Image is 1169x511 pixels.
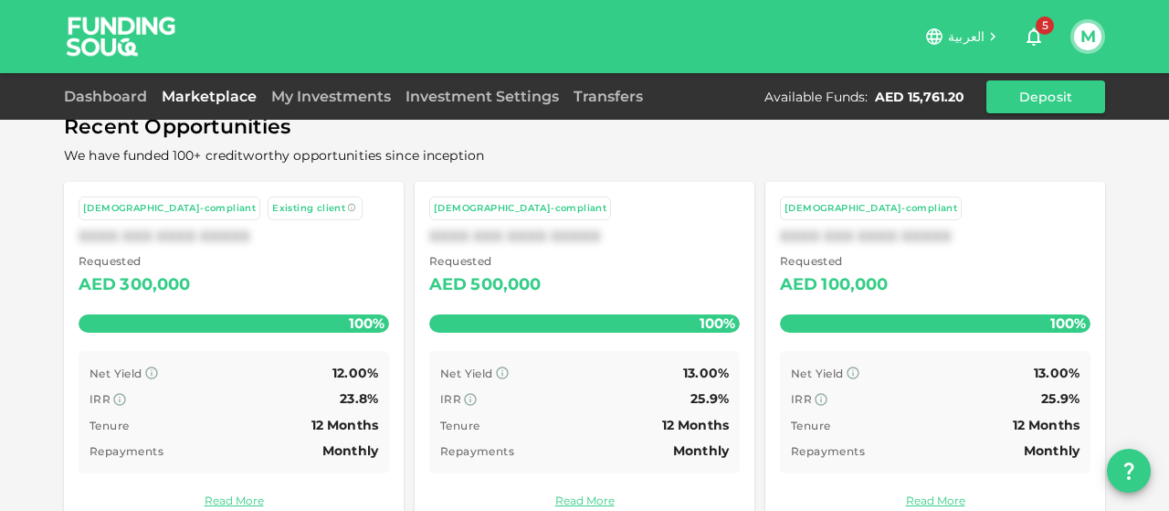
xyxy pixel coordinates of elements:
span: Repayments [791,444,865,458]
div: 100,000 [821,271,888,300]
div: [DEMOGRAPHIC_DATA]-compliant [83,201,256,217]
span: IRR [90,392,111,406]
span: 13.00% [683,365,729,381]
span: Monthly [673,442,729,459]
span: Requested [429,252,542,271]
span: 100% [1046,310,1090,336]
span: Recent Opportunities [64,110,1105,145]
div: XXXX XXX XXXX XXXXX [79,228,389,245]
div: AED [429,271,467,300]
span: 12 Months [662,417,729,433]
a: Read More [79,492,389,509]
button: 5 [1016,18,1052,55]
div: 300,000 [120,271,190,300]
span: 5 [1036,16,1054,35]
span: 100% [344,310,389,336]
div: Available Funds : [764,88,868,106]
div: XXXX XXX XXXX XXXXX [780,228,1090,245]
span: Monthly [1024,442,1079,459]
div: XXXX XXX XXXX XXXXX [429,228,740,245]
span: 12 Months [311,417,378,433]
span: 25.9% [1041,390,1079,407]
a: Read More [780,492,1090,509]
button: M [1074,23,1101,50]
div: [DEMOGRAPHIC_DATA]-compliant [785,201,957,217]
a: Read More [429,492,740,509]
span: 25.9% [690,390,729,407]
span: Repayments [90,444,163,458]
span: 12.00% [332,365,378,381]
span: Tenure [440,419,479,432]
div: AED 15,761.20 [875,88,964,106]
span: IRR [440,392,461,406]
span: 12 Months [1013,417,1079,433]
span: Net Yield [791,367,844,380]
span: Requested [79,252,191,271]
span: 23.8% [340,390,378,407]
button: question [1107,449,1151,493]
span: Repayments [440,444,514,458]
div: [DEMOGRAPHIC_DATA]-compliant [434,201,606,217]
span: Monthly [322,442,378,459]
div: AED [780,271,817,300]
a: Marketplace [154,88,264,105]
span: IRR [791,392,812,406]
a: Dashboard [64,88,154,105]
span: Requested [780,252,889,271]
a: Investment Settings [398,88,566,105]
a: My Investments [264,88,398,105]
span: Net Yield [440,367,493,380]
span: 13.00% [1034,365,1079,381]
a: Transfers [566,88,650,105]
button: Deposit [986,80,1105,113]
span: العربية [948,28,985,45]
span: Tenure [90,419,129,432]
span: Net Yield [90,367,142,380]
span: 100% [695,310,740,336]
span: Existing client [272,202,345,214]
div: AED [79,271,116,300]
div: 500,000 [470,271,541,300]
span: Tenure [791,419,830,432]
span: We have funded 100+ creditworthy opportunities since inception [64,147,484,164]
